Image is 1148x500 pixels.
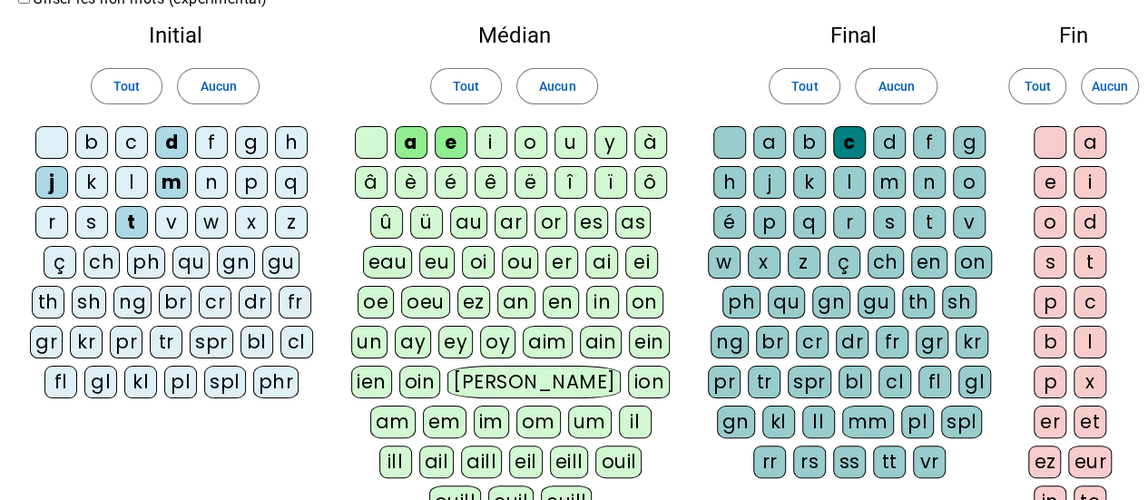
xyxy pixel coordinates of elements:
[833,126,866,159] div: c
[913,126,946,159] div: f
[200,75,236,97] span: Aucun
[753,206,786,239] div: p
[828,246,860,279] div: ç
[30,326,63,358] div: gr
[44,366,77,398] div: fl
[628,366,670,398] div: ion
[509,446,543,478] div: eil
[550,446,589,478] div: eill
[195,126,228,159] div: f
[1034,286,1066,319] div: p
[419,446,455,478] div: ail
[495,206,527,239] div: ar
[708,366,741,398] div: pr
[539,75,575,97] span: Aucun
[545,246,578,279] div: er
[878,75,914,97] span: Aucun
[124,366,157,398] div: kl
[911,246,947,279] div: en
[586,286,619,319] div: in
[1034,206,1066,239] div: o
[585,246,618,279] div: ai
[717,406,755,438] div: gn
[279,286,311,319] div: fr
[619,406,652,438] div: il
[235,206,268,239] div: x
[110,326,142,358] div: pr
[462,246,495,279] div: oi
[543,286,579,319] div: en
[868,246,904,279] div: ch
[1024,75,1050,97] span: Tout
[953,206,986,239] div: v
[748,366,780,398] div: tr
[1092,75,1128,97] span: Aucun
[523,326,573,358] div: aim
[878,366,911,398] div: cl
[379,446,412,478] div: ill
[453,75,479,97] span: Tout
[753,166,786,199] div: j
[275,126,308,159] div: h
[516,68,598,104] button: Aucun
[358,286,394,319] div: oe
[155,166,188,199] div: m
[115,166,148,199] div: l
[1028,446,1061,478] div: ez
[113,286,152,319] div: ng
[199,286,231,319] div: cr
[438,326,473,358] div: ey
[435,126,467,159] div: e
[177,68,259,104] button: Aucun
[239,286,271,319] div: dr
[1074,126,1106,159] div: a
[1074,286,1106,319] div: c
[873,126,906,159] div: d
[480,326,515,358] div: oy
[395,126,427,159] div: a
[29,25,321,46] h2: Initial
[554,166,587,199] div: î
[1074,326,1106,358] div: l
[351,366,392,398] div: ien
[351,326,388,358] div: un
[475,126,507,159] div: i
[842,406,894,438] div: mm
[155,126,188,159] div: d
[35,206,68,239] div: r
[941,406,983,438] div: spl
[769,68,840,104] button: Tout
[554,126,587,159] div: u
[707,25,999,46] h2: Final
[580,326,623,358] div: ain
[370,206,403,239] div: û
[913,446,946,478] div: vr
[793,446,826,478] div: rs
[399,366,441,398] div: oin
[35,166,68,199] div: j
[625,246,658,279] div: ei
[280,326,313,358] div: cl
[858,286,895,319] div: gu
[788,366,831,398] div: spr
[204,366,246,398] div: spl
[275,206,308,239] div: z
[615,206,651,239] div: as
[75,126,108,159] div: b
[395,326,431,358] div: ay
[155,206,188,239] div: v
[370,406,416,438] div: am
[913,206,946,239] div: t
[812,286,850,319] div: gn
[711,326,749,358] div: ng
[722,286,760,319] div: ph
[833,446,866,478] div: ss
[1034,166,1066,199] div: e
[748,246,780,279] div: x
[1074,246,1106,279] div: t
[634,126,667,159] div: à
[958,366,991,398] div: gl
[913,166,946,199] div: n
[275,166,308,199] div: q
[953,166,986,199] div: o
